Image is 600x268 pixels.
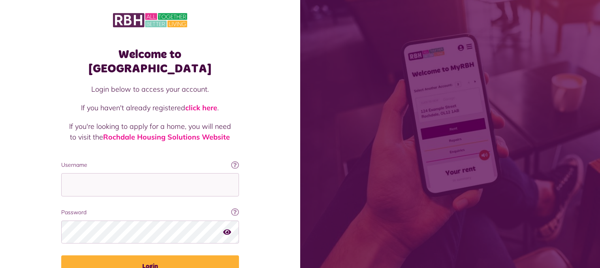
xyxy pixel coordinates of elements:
a: Rochdale Housing Solutions Website [103,132,230,142]
p: If you haven't already registered . [69,102,231,113]
img: MyRBH [113,12,187,28]
label: Password [61,208,239,217]
h1: Welcome to [GEOGRAPHIC_DATA] [61,47,239,76]
p: Login below to access your account. [69,84,231,94]
p: If you're looking to apply for a home, you will need to visit the [69,121,231,142]
label: Username [61,161,239,169]
a: click here [185,103,217,112]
